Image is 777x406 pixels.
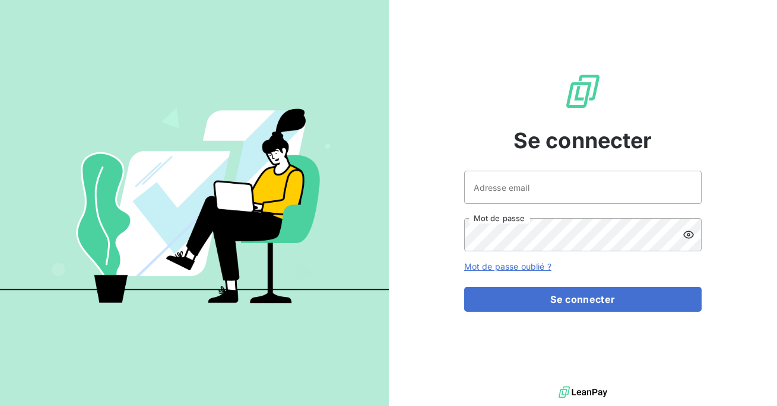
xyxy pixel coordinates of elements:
[464,287,702,312] button: Se connecter
[513,124,652,156] span: Se connecter
[464,261,551,271] a: Mot de passe oublié ?
[559,383,607,401] img: logo
[564,72,602,110] img: Logo LeanPay
[464,171,702,204] input: placeholder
